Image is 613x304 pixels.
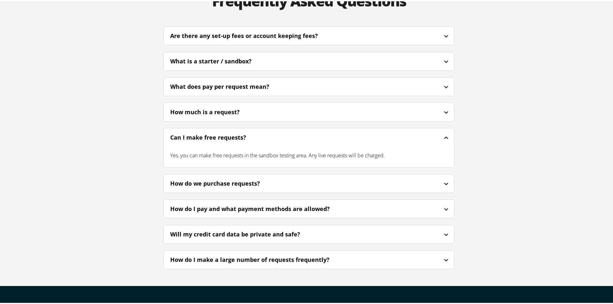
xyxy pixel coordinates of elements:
[164,27,454,42] div: Are there any set-up fees or account keeping fees?
[170,178,277,187] div: How do we purchase requests?
[164,129,454,144] div: Can I make free requests?
[164,78,454,93] div: What does pay per request mean?
[170,132,264,141] div: Can I make free requests?
[170,229,318,237] div: Will my credit card data be private and safe?
[170,56,269,64] div: What is a starter / sandbox?
[170,203,347,212] div: How do I pay and what payment methods are allowed?
[170,106,257,115] div: How much is a request?
[164,52,454,68] div: What is a starter / sandbox?
[164,144,454,164] div: Yes, you can make free requests in the sandbox testing area. Any live requests will be charged.
[164,226,454,241] div: Will my credit card data be private and safe?
[164,103,454,118] div: How much is a request?
[164,175,454,190] div: How do we purchase requests?
[164,251,454,266] div: How do I make a large number of requests frequently?
[164,200,454,215] div: How do I pay and what payment methods are allowed?
[170,81,287,90] div: What does pay per request mean?
[170,254,347,263] div: How do I make a large number of requests frequently?
[170,30,335,39] div: Are there any set-up fees or account keeping fees?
